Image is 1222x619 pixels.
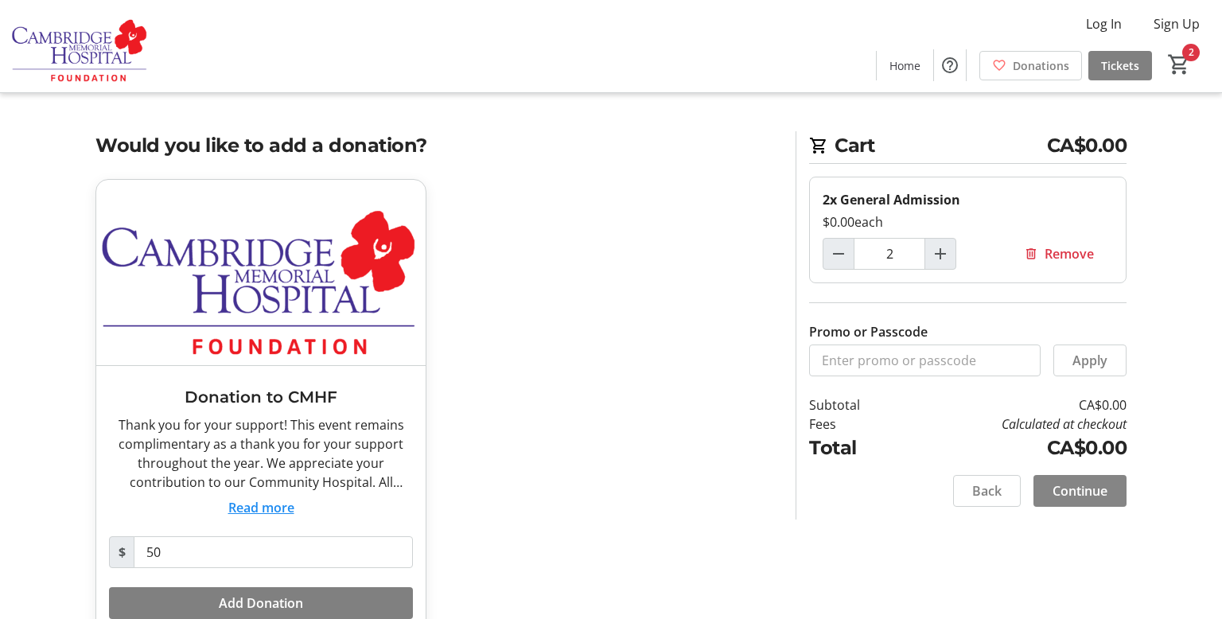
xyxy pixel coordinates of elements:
input: Enter promo or passcode [809,345,1041,376]
td: CA$0.00 [901,395,1127,415]
span: Donations [1013,57,1069,74]
img: Donation to CMHF [96,180,426,365]
span: Continue [1053,481,1107,500]
div: Thank you for your support! This event remains complimentary as a thank you for your support thro... [109,415,413,492]
button: Back [953,475,1021,507]
input: Donation Amount [134,536,413,568]
span: Apply [1072,351,1107,370]
h3: Donation to CMHF [109,385,413,409]
span: Back [972,481,1002,500]
button: Decrement by one [823,239,854,269]
a: Home [877,51,933,80]
img: Cambridge Memorial Hospital Foundation's Logo [10,6,151,86]
div: 2x General Admission [823,190,1113,209]
a: Donations [979,51,1082,80]
span: CA$0.00 [1047,131,1127,160]
button: Cart [1165,50,1193,79]
button: Remove [1005,238,1113,270]
td: Calculated at checkout [901,415,1127,434]
button: Continue [1033,475,1127,507]
span: Home [889,57,920,74]
span: Add Donation [219,594,303,613]
h2: Cart [809,131,1127,164]
button: Help [934,49,966,81]
input: General Admission Quantity [854,238,925,270]
button: Sign Up [1141,11,1212,37]
button: Apply [1053,345,1127,376]
h2: Would you like to add a donation? [95,131,776,160]
span: Log In [1086,14,1122,33]
button: Add Donation [109,587,413,619]
td: Total [809,434,901,462]
button: Read more [228,498,294,517]
button: Increment by one [925,239,955,269]
td: Fees [809,415,901,434]
span: Sign Up [1154,14,1200,33]
label: Promo or Passcode [809,322,928,341]
span: Tickets [1101,57,1139,74]
span: Remove [1045,244,1094,263]
a: Tickets [1088,51,1152,80]
button: Log In [1073,11,1134,37]
span: $ [109,536,134,568]
td: CA$0.00 [901,434,1127,462]
td: Subtotal [809,395,901,415]
div: $0.00 each [823,212,1113,232]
